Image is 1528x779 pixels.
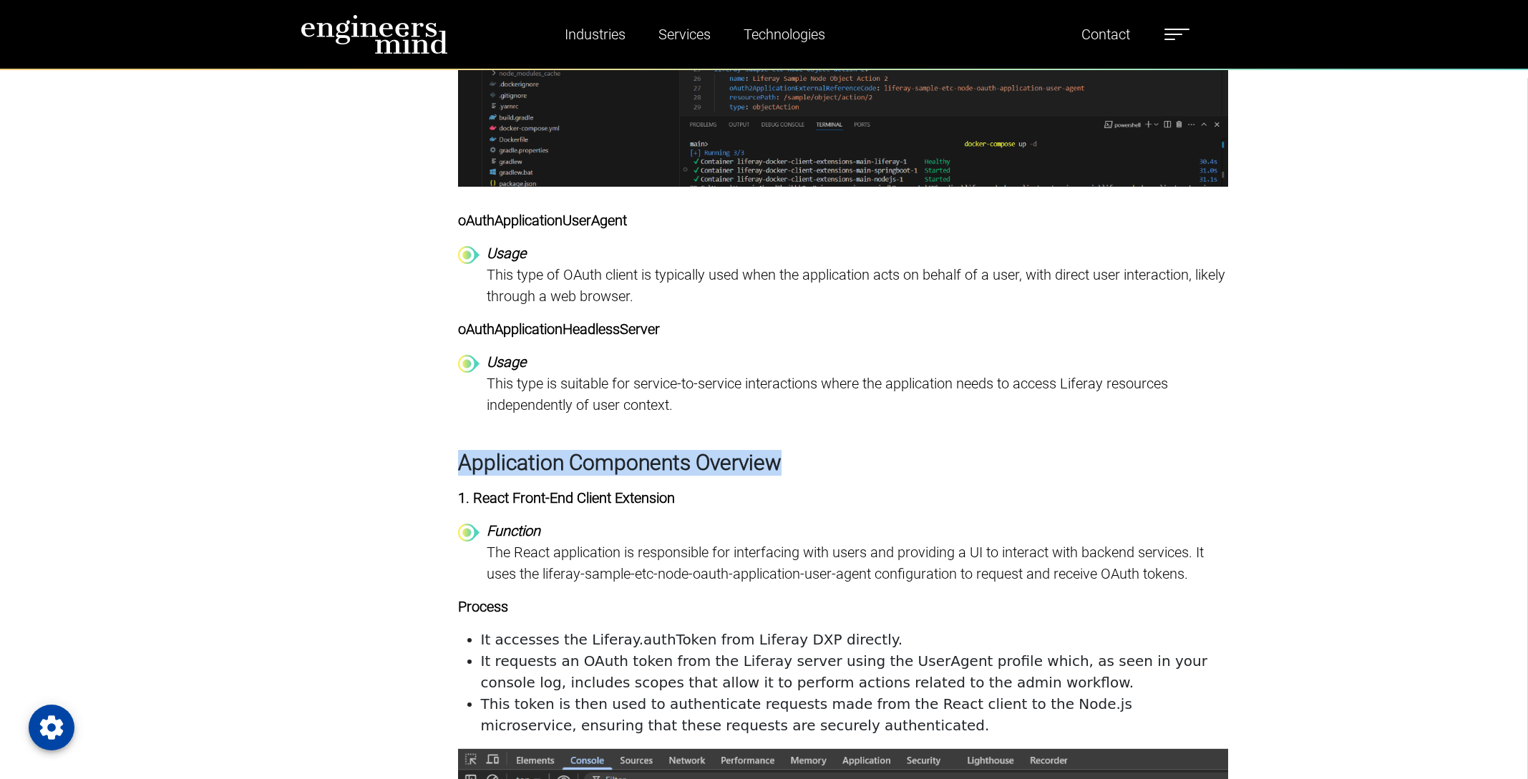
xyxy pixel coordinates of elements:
[1076,18,1136,51] a: Contact
[458,450,1228,476] h3: Application Components Overview
[487,522,540,539] strong: Function
[458,212,627,229] strong: oAuthApplicationUserAgent
[487,245,526,262] strong: Usage
[481,693,1228,736] li: This token is then used to authenticate requests made from the React client to the Node.js micros...
[481,650,1228,693] li: It requests an OAuth token from the Liferay server using the UserAgent profile which, as seen in ...
[559,18,631,51] a: Industries
[653,18,716,51] a: Services
[481,629,1228,650] li: It accesses the Liferay.authToken from Liferay DXP directly.
[458,355,480,373] img: bullet-point
[458,246,480,264] img: bullet-point
[458,489,675,506] strong: 1. React Front-End Client Extension
[458,598,508,615] strong: Process
[738,18,831,51] a: Technologies
[487,542,1228,584] p: The React application is responsible for interfacing with users and providing a UI to interact wi...
[458,524,480,542] img: bullet-point
[458,320,660,338] strong: oAuthApplicationHeadlessServer
[487,264,1228,307] p: This type of OAuth client is typically used when the application acts on behalf of a user, with d...
[301,14,448,54] img: logo
[487,353,526,371] strong: Usage
[487,373,1228,416] p: This type is suitable for service-to-service interactions where the application needs to access L...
